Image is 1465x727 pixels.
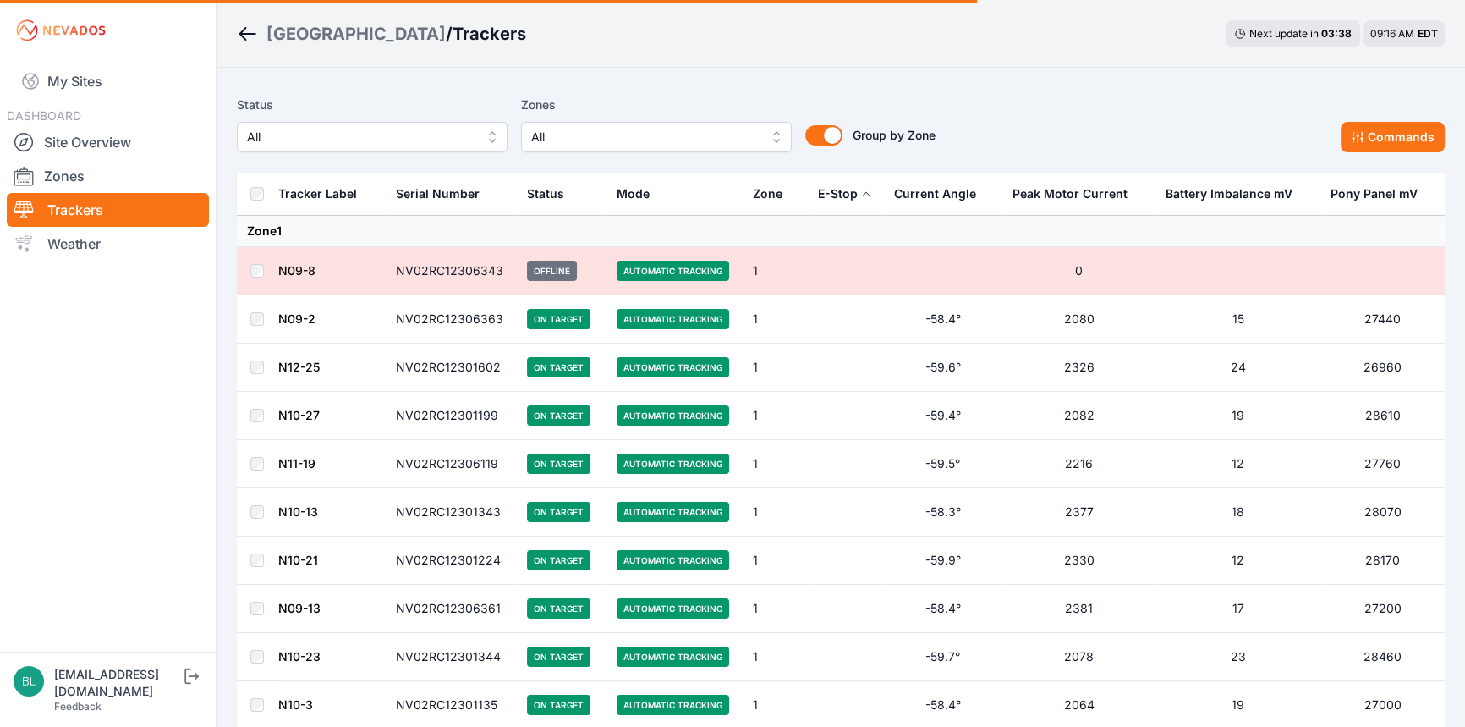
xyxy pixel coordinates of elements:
td: 1 [743,440,808,488]
button: Serial Number [396,173,493,214]
td: -59.5° [883,440,1002,488]
a: Site Overview [7,125,209,159]
a: N10-27 [278,408,320,422]
td: NV02RC12301602 [386,344,517,392]
td: 27200 [1320,585,1445,633]
span: Automatic Tracking [617,261,729,281]
div: Battery Imbalance mV [1166,185,1292,202]
td: 1 [743,633,808,681]
td: Zone 1 [237,216,1445,247]
span: Automatic Tracking [617,502,729,522]
td: 28170 [1320,537,1445,585]
span: All [247,127,474,147]
td: NV02RC12301199 [386,392,517,440]
td: 0 [1002,247,1155,295]
button: All [521,122,792,152]
td: -58.3° [883,488,1002,537]
td: 12 [1155,440,1320,488]
td: 28460 [1320,633,1445,681]
div: 03 : 38 [1321,27,1352,41]
td: NV02RC12306363 [386,295,517,344]
span: Automatic Tracking [617,405,729,426]
img: blippencott@invenergy.com [14,666,44,697]
div: Zone [753,185,782,202]
a: N12-25 [278,360,320,374]
a: [GEOGRAPHIC_DATA] [266,22,446,46]
button: E-Stop [818,173,871,214]
div: Pony Panel mV [1331,185,1418,202]
span: On Target [527,309,590,329]
span: 09:16 AM [1370,27,1414,40]
td: -58.4° [883,585,1002,633]
span: On Target [527,357,590,377]
button: All [237,122,508,152]
td: 1 [743,344,808,392]
button: Battery Imbalance mV [1166,173,1306,214]
span: Automatic Tracking [617,550,729,570]
td: 1 [743,537,808,585]
a: N10-3 [278,697,313,712]
button: Pony Panel mV [1331,173,1431,214]
button: Current Angle [893,173,989,214]
td: NV02RC12301224 [386,537,517,585]
td: 2078 [1002,633,1155,681]
h3: Trackers [453,22,526,46]
label: Zones [521,95,792,115]
td: 1 [743,585,808,633]
a: My Sites [7,61,209,102]
nav: Breadcrumb [237,12,526,56]
div: [EMAIL_ADDRESS][DOMAIN_NAME] [54,666,181,700]
a: N09-13 [278,601,321,615]
a: Zones [7,159,209,193]
td: 2330 [1002,537,1155,585]
div: E-Stop [818,185,858,202]
td: 27760 [1320,440,1445,488]
td: 23 [1155,633,1320,681]
div: Current Angle [893,185,975,202]
a: N10-23 [278,649,321,664]
img: Nevados [14,17,108,44]
td: -59.6° [883,344,1002,392]
a: Weather [7,227,209,261]
span: On Target [527,647,590,667]
span: Automatic Tracking [617,695,729,715]
td: 18 [1155,488,1320,537]
span: / [446,22,453,46]
span: On Target [527,502,590,522]
td: 2216 [1002,440,1155,488]
a: Feedback [54,700,102,713]
td: 27440 [1320,295,1445,344]
span: Automatic Tracking [617,647,729,667]
td: 1 [743,392,808,440]
span: DASHBOARD [7,108,81,123]
td: 2381 [1002,585,1155,633]
td: 24 [1155,344,1320,392]
a: N11-19 [278,456,315,471]
span: All [531,127,758,147]
td: NV02RC12301344 [386,633,517,681]
div: Mode [617,185,650,202]
a: N09-2 [278,311,315,326]
span: Automatic Tracking [617,454,729,474]
td: 2082 [1002,392,1155,440]
label: Status [237,95,508,115]
span: Automatic Tracking [617,598,729,619]
span: Automatic Tracking [617,357,729,377]
div: Status [527,185,564,202]
td: -59.7° [883,633,1002,681]
td: 15 [1155,295,1320,344]
td: 2080 [1002,295,1155,344]
span: On Target [527,405,590,426]
td: NV02RC12306119 [386,440,517,488]
td: -59.9° [883,537,1002,585]
td: 1 [743,488,808,537]
td: NV02RC12306343 [386,247,517,295]
button: Status [527,173,578,214]
td: 26960 [1320,344,1445,392]
td: -59.4° [883,392,1002,440]
td: 28610 [1320,392,1445,440]
span: On Target [527,598,590,619]
span: Group by Zone [853,128,936,142]
div: Peak Motor Current [1012,185,1128,202]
